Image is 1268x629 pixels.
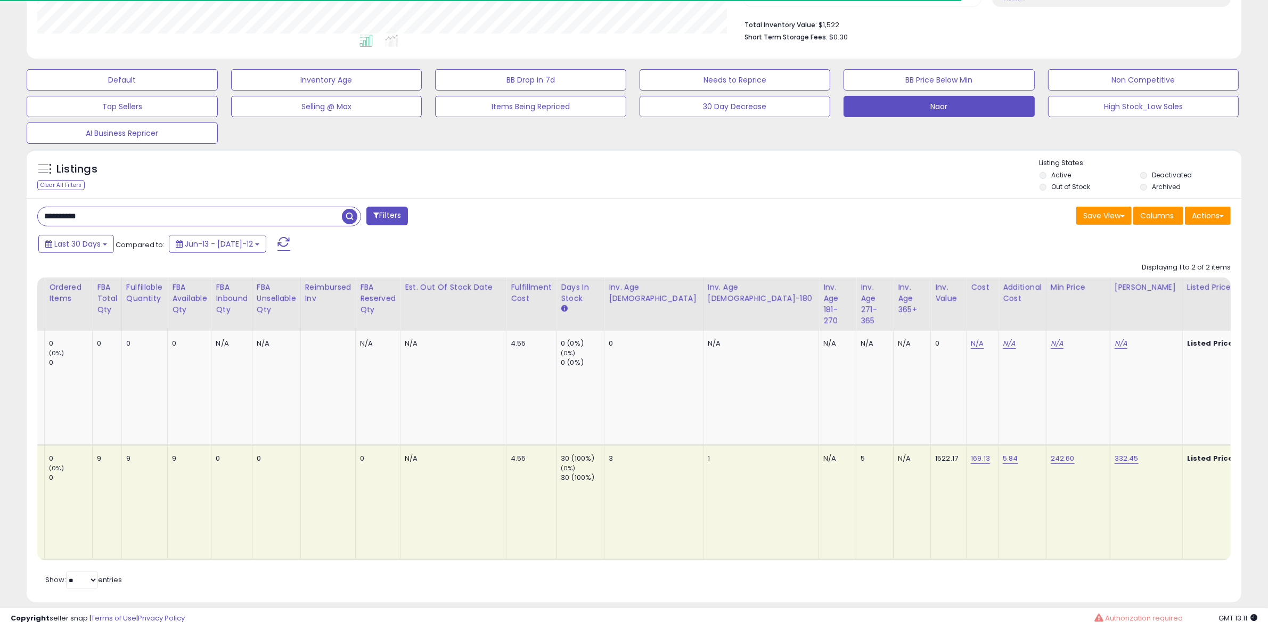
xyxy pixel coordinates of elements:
div: 0 [360,454,392,463]
label: Deactivated [1152,170,1192,179]
div: Reimbursed Inv [305,282,351,304]
p: N/A [405,454,498,463]
a: 5.84 [1003,453,1018,464]
div: Displaying 1 to 2 of 2 items [1142,263,1231,273]
span: 2025-08-12 13:11 GMT [1218,613,1257,623]
div: FBA Reserved Qty [360,282,396,315]
div: Inv. Age 271-365 [861,282,889,326]
div: 9 [126,454,159,463]
a: 332.45 [1115,453,1139,464]
div: 4.55 [511,339,548,348]
label: Out of Stock [1051,182,1090,191]
div: FBA inbound Qty [216,282,248,315]
div: N/A [360,339,392,348]
div: seller snap | | [11,614,185,624]
div: N/A [823,339,848,348]
div: Inv. Age 365+ [898,282,926,315]
div: Cost [971,282,994,293]
div: 0 [609,339,695,348]
div: N/A [216,339,244,348]
button: AI Business Repricer [27,122,218,144]
div: 0 [49,358,92,367]
div: 9 [172,454,203,463]
a: 242.60 [1051,453,1075,464]
div: 3 [609,454,695,463]
button: Save View [1076,207,1132,225]
div: Inv. value [935,282,962,304]
small: (0%) [561,349,576,357]
b: Listed Price: [1187,453,1236,463]
button: Inventory Age [231,69,422,91]
div: N/A [898,339,922,348]
div: 9 [97,454,113,463]
button: Needs to Reprice [640,69,831,91]
div: Min Price [1051,282,1106,293]
div: Inv. Age 181-270 [823,282,852,326]
span: Jun-13 - [DATE]-12 [185,239,253,249]
b: Total Inventory Value: [745,20,817,29]
div: Inv. Age [DEMOGRAPHIC_DATA]-180 [708,282,814,304]
strong: Copyright [11,613,50,623]
span: Compared to: [116,240,165,250]
div: 0 [49,454,92,463]
small: (0%) [561,464,576,472]
label: Archived [1152,182,1181,191]
div: FBA Unsellable Qty [257,282,296,315]
div: 0 (0%) [561,358,604,367]
div: 30 (100%) [561,473,604,483]
div: [PERSON_NAME] [1115,282,1178,293]
li: $1,522 [745,18,1223,30]
th: Total inventory reimbursement - number of items added back to fulfillable inventory [300,277,356,331]
a: N/A [1115,338,1127,349]
div: N/A [708,339,811,348]
div: 0 [97,339,113,348]
p: N/A [405,339,498,348]
button: Non Competitive [1048,69,1239,91]
div: 0 [935,339,958,348]
button: Columns [1133,207,1183,225]
div: 0 (0%) [561,339,604,348]
b: Listed Price: [1187,338,1236,348]
div: 0 [257,454,292,463]
span: Last 30 Days [54,239,101,249]
a: N/A [971,338,984,349]
span: Columns [1140,210,1174,221]
div: FBA Total Qty [97,282,117,315]
div: Inv. Age [DEMOGRAPHIC_DATA] [609,282,699,304]
a: Terms of Use [91,613,136,623]
button: Selling @ Max [231,96,422,117]
div: N/A [823,454,848,463]
button: BB Drop in 7d [435,69,626,91]
span: Show: entries [45,575,122,585]
small: (0%) [49,349,64,357]
div: 5 [861,454,885,463]
div: 4.55 [511,454,548,463]
div: 0 [49,339,92,348]
button: 30 Day Decrease [640,96,831,117]
button: Jun-13 - [DATE]-12 [169,235,266,253]
button: Top Sellers [27,96,218,117]
a: 169.13 [971,453,990,464]
label: Active [1051,170,1071,179]
a: Privacy Policy [138,613,185,623]
div: 0 [172,339,203,348]
button: Naor [844,96,1035,117]
small: Days In Stock. [561,304,567,314]
button: Filters [366,207,408,225]
div: Clear All Filters [37,180,85,190]
div: Fulfillable Quantity [126,282,163,304]
button: Last 30 Days [38,235,114,253]
div: 0 [126,339,159,348]
button: Items Being Repriced [435,96,626,117]
button: High Stock_Low Sales [1048,96,1239,117]
div: 30 (100%) [561,454,604,463]
a: N/A [1051,338,1064,349]
div: N/A [861,339,885,348]
small: (0%) [49,464,64,472]
div: 0 [49,473,92,483]
div: Fulfillment Cost [511,282,552,304]
div: N/A [257,339,292,348]
div: FBA Available Qty [172,282,207,315]
span: $0.30 [829,32,848,42]
div: Days In Stock [561,282,600,304]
